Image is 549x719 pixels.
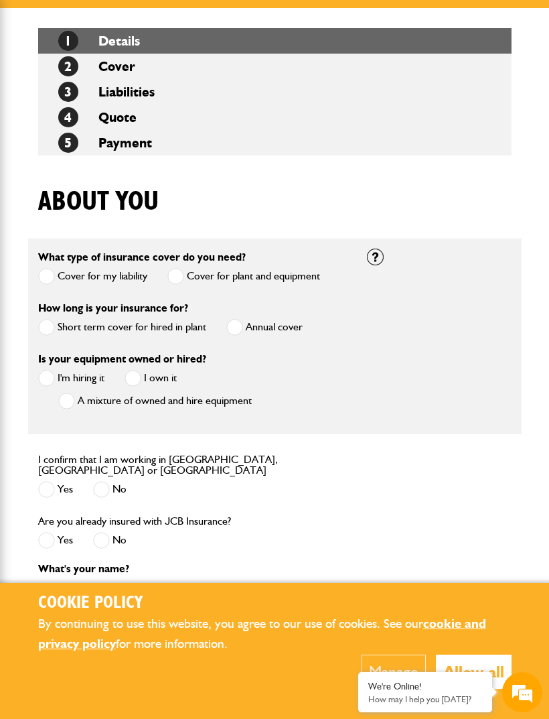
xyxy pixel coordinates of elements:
h2: Cookie Policy [38,593,512,614]
em: Start Chat [182,413,243,431]
div: Minimize live chat window [220,7,252,39]
span: 3 [58,82,78,102]
span: 5 [58,133,78,153]
input: Enter your last name [17,124,244,153]
span: 2 [58,56,78,76]
label: No [93,532,127,549]
li: Quote [38,105,512,130]
label: Short term cover for hired in plant [38,319,206,336]
label: How long is your insurance for? [38,303,188,314]
textarea: Type your message and hit 'Enter' [17,243,244,401]
p: By continuing to use this website, you agree to our use of cookies. See our for more information. [38,614,512,655]
p: What's your name? [38,564,347,574]
label: I confirm that I am working in [GEOGRAPHIC_DATA], [GEOGRAPHIC_DATA] or [GEOGRAPHIC_DATA] [38,454,347,476]
li: Liabilities [38,79,512,105]
input: Enter your phone number [17,203,244,233]
label: Are you already insured with JCB Insurance? [38,516,231,527]
label: I own it [125,370,177,387]
label: Cover for my liability [38,268,147,285]
label: A mixture of owned and hire equipment [58,393,252,409]
span: 1 [58,31,78,51]
h1: About you [38,186,159,218]
button: Allow all [436,655,512,689]
button: Manage [362,655,426,689]
div: We're Online! [368,681,482,692]
img: d_20077148190_company_1631870298795_20077148190 [23,74,56,93]
label: Cover for plant and equipment [167,268,320,285]
div: Chat with us now [70,75,225,92]
label: No [93,481,127,498]
label: Yes [38,532,73,549]
p: How may I help you today? [368,694,482,704]
label: What type of insurance cover do you need? [38,252,246,263]
li: Payment [38,130,512,155]
span: 4 [58,107,78,127]
input: Enter your email address [17,164,244,193]
label: Is your equipment owned or hired? [38,354,206,365]
li: Details [38,28,512,54]
li: Cover [38,54,512,79]
label: Annual cover [226,319,303,336]
label: I'm hiring it [38,370,104,387]
label: Yes [38,481,73,498]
